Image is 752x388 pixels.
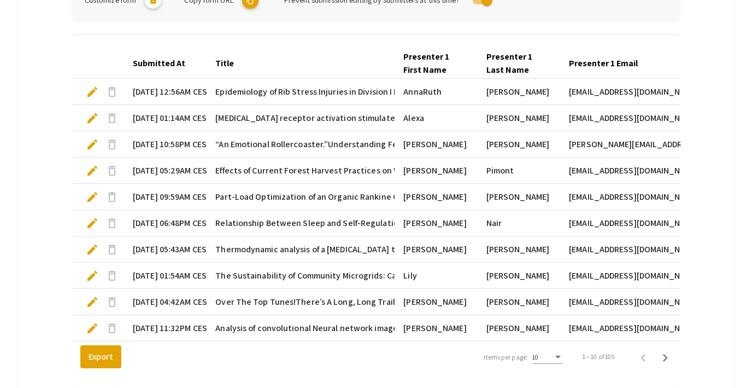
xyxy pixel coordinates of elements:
[486,50,551,77] div: Presenter 1 Last Name
[560,210,688,236] mat-cell: [EMAIL_ADDRESS][DOMAIN_NAME]
[124,184,207,210] mat-cell: [DATE] 09:59AM CEST
[560,289,688,315] mat-cell: [EMAIL_ADDRESS][DOMAIN_NAME]
[215,322,495,335] span: Analysis of convolutional Neural network image pre-processing methods
[560,315,688,341] mat-cell: [EMAIL_ADDRESS][DOMAIN_NAME]
[105,217,119,230] span: delete
[395,184,477,210] mat-cell: [PERSON_NAME]
[484,352,528,362] div: Items per page:
[215,243,626,256] span: Thermodynamic analysis of a [MEDICAL_DATA] thermochemistry and compressed air energy storage system
[86,322,99,335] span: edit
[560,184,688,210] mat-cell: [EMAIL_ADDRESS][DOMAIN_NAME]
[8,339,46,380] iframe: Chat
[478,315,560,341] mat-cell: [PERSON_NAME]
[395,236,477,263] mat-cell: [PERSON_NAME]
[395,158,477,184] mat-cell: [PERSON_NAME]
[560,131,688,158] mat-cell: [PERSON_NAME][EMAIL_ADDRESS][DOMAIN_NAME]
[560,105,688,131] mat-cell: [EMAIL_ADDRESS][DOMAIN_NAME]
[86,85,99,99] span: edit
[124,105,207,131] mat-cell: [DATE] 01:14AM CEST
[105,322,119,335] span: delete
[215,269,674,282] span: The Sustainability of Community Microgrids: Case Studies of [GEOGRAPHIC_DATA] and [GEOGRAPHIC_DAT...
[478,210,560,236] mat-cell: Nair
[105,269,119,282] span: delete
[478,131,560,158] mat-cell: [PERSON_NAME]
[105,112,119,125] span: delete
[105,85,119,99] span: delete
[86,296,99,309] span: edit
[124,315,207,341] mat-cell: [DATE] 11:32PM CEST
[105,138,119,151] span: delete
[105,190,119,204] span: delete
[560,158,688,184] mat-cell: [EMAIL_ADDRESS][DOMAIN_NAME]
[133,57,195,70] div: Submitted At
[654,346,676,368] button: Next page
[532,353,538,361] span: 10
[86,164,99,177] span: edit
[124,158,207,184] mat-cell: [DATE] 05:29AM CEST
[215,217,532,230] span: Relationship Between Sleep and Self-Regulation at the Beginning of Kindergarten
[105,164,119,177] span: delete
[632,346,654,368] button: Previous page
[395,105,477,131] mat-cell: Alexa
[80,345,121,368] button: Export
[124,236,207,263] mat-cell: [DATE] 05:43AM CEST
[124,131,207,158] mat-cell: [DATE] 10:58PM CEST
[86,138,99,151] span: edit
[583,352,615,362] div: 1 – 10 of 105
[478,263,560,289] mat-cell: [PERSON_NAME]
[560,79,688,105] mat-cell: [EMAIL_ADDRESS][DOMAIN_NAME]
[215,57,234,70] div: Title
[395,79,477,105] mat-cell: AnnaRuth
[569,57,638,70] div: Presenter 1 Email
[395,210,477,236] mat-cell: [PERSON_NAME]
[105,296,119,309] span: delete
[86,190,99,204] span: edit
[560,236,688,263] mat-cell: [EMAIL_ADDRESS][DOMAIN_NAME]
[215,190,414,204] span: Part-Load Optimization of an Organic Rankine Cycle
[403,50,468,77] div: Presenter 1 First Name
[86,217,99,230] span: edit
[124,210,207,236] mat-cell: [DATE] 06:48PM CEST
[478,236,560,263] mat-cell: [PERSON_NAME]
[395,131,477,158] mat-cell: [PERSON_NAME]
[105,243,119,256] span: delete
[133,57,185,70] div: Submitted At
[478,158,560,184] mat-cell: Pimont
[215,164,665,177] span: Effects of Current Forest Harvest Practices on Water Quality in Small Headwater Redwood StreamsRe...
[532,354,563,361] mat-select: Items per page:
[215,85,422,99] span: Epidemiology of Rib Stress Injuries in Division I Rowers
[395,263,477,289] mat-cell: Lily
[124,289,207,315] mat-cell: [DATE] 04:42AM CEST
[124,263,207,289] mat-cell: [DATE] 01:54AM CEST
[395,289,477,315] mat-cell: [PERSON_NAME]
[395,315,477,341] mat-cell: [PERSON_NAME]
[215,112,711,125] span: [MEDICAL_DATA] receptor activation stimulates endothelial adhesion and migration of neoplastic ca...
[478,289,560,315] mat-cell: [PERSON_NAME]
[478,184,560,210] mat-cell: [PERSON_NAME]
[124,79,207,105] mat-cell: [DATE] 12:56AM CEST
[569,57,648,70] div: Presenter 1 Email
[486,50,542,77] div: Presenter 1 Last Name
[215,57,244,70] div: Title
[215,138,622,151] span: “An Emotional Rollercoaster.”Understanding Fear of Recurrence in Young Adult [MEDICAL_DATA] Survi...
[86,112,99,125] span: edit
[478,79,560,105] mat-cell: [PERSON_NAME]
[560,263,688,289] mat-cell: [EMAIL_ADDRESS][DOMAIN_NAME]
[86,243,99,256] span: edit
[403,50,459,77] div: Presenter 1 First Name
[86,269,99,282] span: edit
[478,105,560,131] mat-cell: [PERSON_NAME]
